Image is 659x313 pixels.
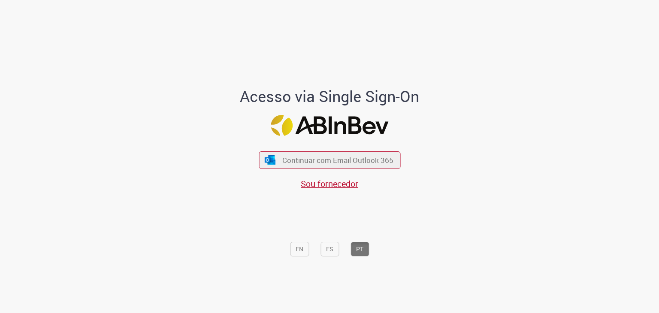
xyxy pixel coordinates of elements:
[264,156,276,165] img: ícone Azure/Microsoft 360
[259,151,400,169] button: ícone Azure/Microsoft 360 Continuar com Email Outlook 365
[282,155,393,165] span: Continuar com Email Outlook 365
[351,242,369,256] button: PT
[271,115,388,136] img: Logo ABInBev
[211,88,449,105] h1: Acesso via Single Sign-On
[290,242,309,256] button: EN
[301,178,358,190] a: Sou fornecedor
[320,242,339,256] button: ES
